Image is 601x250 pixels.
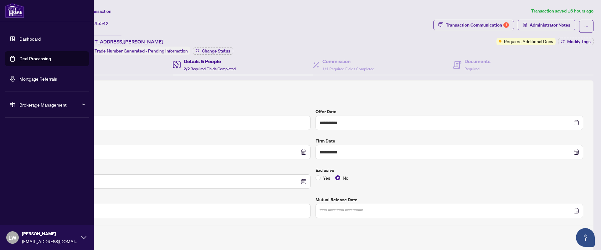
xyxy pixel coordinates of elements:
[465,57,491,65] h4: Documents
[530,20,570,30] span: Administrator Notes
[531,7,593,15] article: Transaction saved 16 hours ago
[19,76,57,82] a: Mortgage Referrals
[558,38,593,45] button: Modify Tags
[43,108,311,115] label: Sold Price
[43,231,583,238] h4: Deposit
[503,22,509,28] div: 1
[78,8,111,14] span: View Transaction
[584,24,588,28] span: ellipsis
[433,20,514,30] button: Transaction Communication1
[95,48,188,54] span: Trade Number Generated - Pending Information
[43,137,311,144] label: Closing Date
[316,137,583,144] label: Firm Date
[95,21,109,26] span: 45542
[78,47,190,55] div: Status:
[22,238,78,245] span: [EMAIL_ADDRESS][DOMAIN_NAME]
[43,167,311,174] label: Conditional Date
[316,196,583,203] label: Mutual Release Date
[316,108,583,115] label: Offer Date
[567,39,591,44] span: Modify Tags
[43,91,583,101] h2: Trade Details
[5,3,24,18] img: logo
[576,228,595,247] button: Open asap
[446,20,509,30] div: Transaction Communication
[322,57,374,65] h4: Commission
[8,233,17,242] span: LW
[43,196,311,203] label: Unit/Lot Number
[340,174,351,181] span: No
[193,47,233,55] button: Change Status
[504,38,553,45] span: Requires Additional Docs
[316,167,583,174] label: Exclusive
[78,38,163,45] span: [STREET_ADDRESS][PERSON_NAME]
[518,20,575,30] button: Administrator Notes
[19,101,85,108] span: Brokerage Management
[202,49,230,53] span: Change Status
[184,57,236,65] h4: Details & People
[523,23,527,27] span: solution
[19,56,51,62] a: Deal Processing
[322,67,374,71] span: 1/1 Required Fields Completed
[321,174,333,181] span: Yes
[465,67,480,71] span: Required
[22,230,78,237] span: [PERSON_NAME]
[184,67,236,71] span: 2/2 Required Fields Completed
[19,36,41,42] a: Dashboard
